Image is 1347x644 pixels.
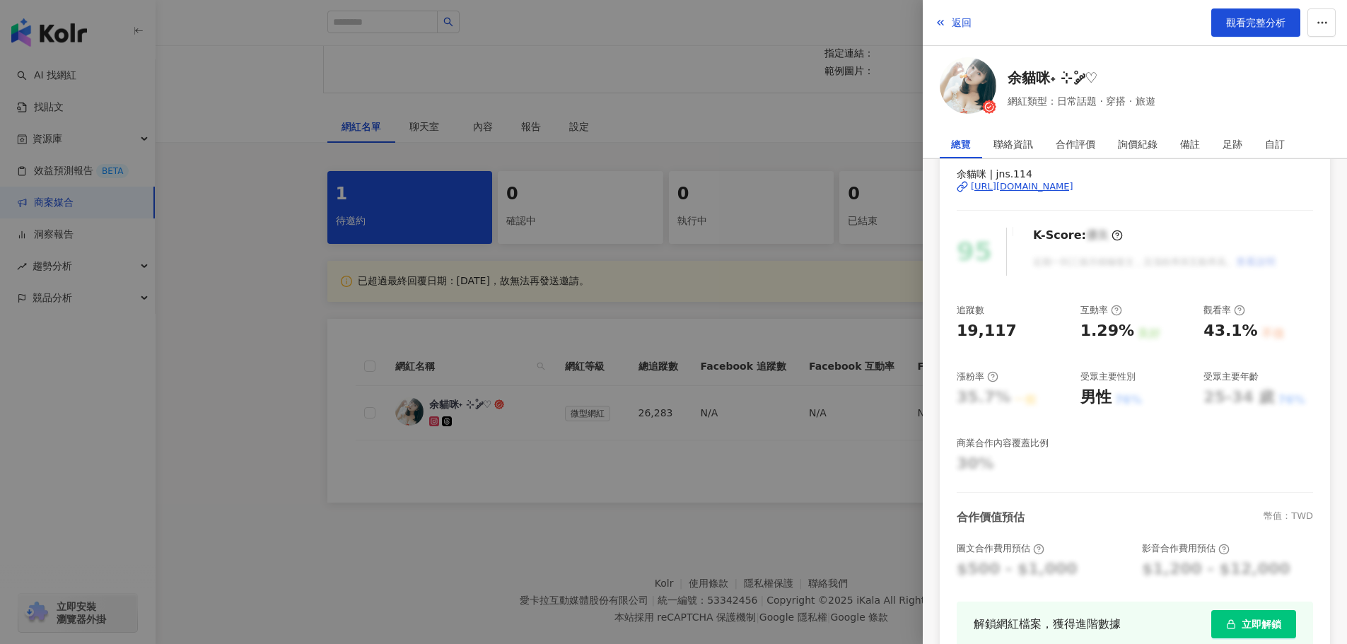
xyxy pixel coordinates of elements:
[1056,130,1095,158] div: 合作評價
[957,166,1313,182] span: 余貓咪 | jns.114
[1242,619,1281,630] span: 立即解鎖
[1080,304,1122,317] div: 互動率
[1265,130,1285,158] div: 自訂
[957,370,998,383] div: 漲粉率
[1142,542,1230,555] div: 影音合作費用預估
[1118,130,1158,158] div: 詢價紀錄
[1008,68,1155,88] a: 余貓咪˖ ࣪⊹˚ ༘♡
[940,57,996,119] a: KOL Avatar
[934,8,972,37] button: 返回
[1080,370,1136,383] div: 受眾主要性別
[952,17,972,28] span: 返回
[1211,8,1300,37] a: 觀看完整分析
[1080,387,1112,409] div: 男性
[974,615,1121,633] div: 解鎖網紅檔案，獲得進階數據
[957,180,1313,193] a: [URL][DOMAIN_NAME]
[957,320,1017,342] div: 19,117
[951,130,971,158] div: 總覽
[940,57,996,114] img: KOL Avatar
[957,542,1044,555] div: 圖文合作費用預估
[957,437,1049,450] div: 商業合作內容覆蓋比例
[971,180,1073,193] div: [URL][DOMAIN_NAME]
[957,304,984,317] div: 追蹤數
[1203,320,1257,342] div: 43.1%
[1008,93,1155,109] span: 網紅類型：日常話題 · 穿搭 · 旅遊
[1203,370,1259,383] div: 受眾主要年齡
[1226,17,1285,28] span: 觀看完整分析
[1033,228,1123,243] div: K-Score :
[957,510,1025,525] div: 合作價值預估
[1180,130,1200,158] div: 備註
[1203,304,1245,317] div: 觀看率
[1211,610,1296,638] button: 立即解鎖
[1223,130,1242,158] div: 足跡
[1264,510,1313,525] div: 幣值：TWD
[1080,320,1134,342] div: 1.29%
[993,130,1033,158] div: 聯絡資訊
